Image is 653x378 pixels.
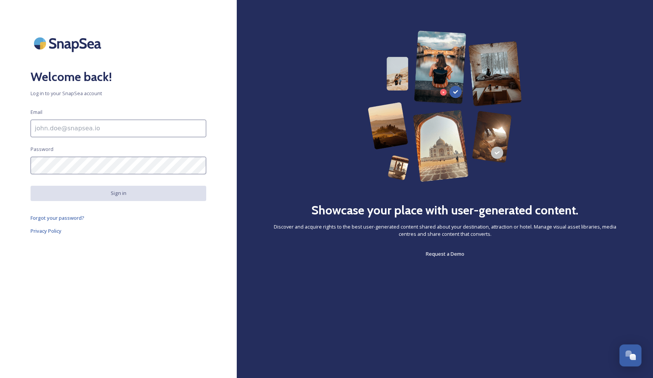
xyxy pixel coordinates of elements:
[311,201,579,219] h2: Showcase your place with user-generated content.
[31,227,61,234] span: Privacy Policy
[619,344,642,367] button: Open Chat
[267,223,622,238] span: Discover and acquire rights to the best user-generated content shared about your destination, att...
[426,249,464,258] a: Request a Demo
[31,186,206,201] button: Sign in
[368,31,522,182] img: 63b42ca75bacad526042e722_Group%20154-p-800.png
[31,31,107,56] img: SnapSea Logo
[31,120,206,137] input: john.doe@snapsea.io
[31,213,206,222] a: Forgot your password?
[31,68,206,86] h2: Welcome back!
[31,109,42,116] span: Email
[426,250,464,257] span: Request a Demo
[31,90,206,97] span: Log in to your SnapSea account
[31,146,53,153] span: Password
[31,214,84,221] span: Forgot your password?
[31,226,206,235] a: Privacy Policy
